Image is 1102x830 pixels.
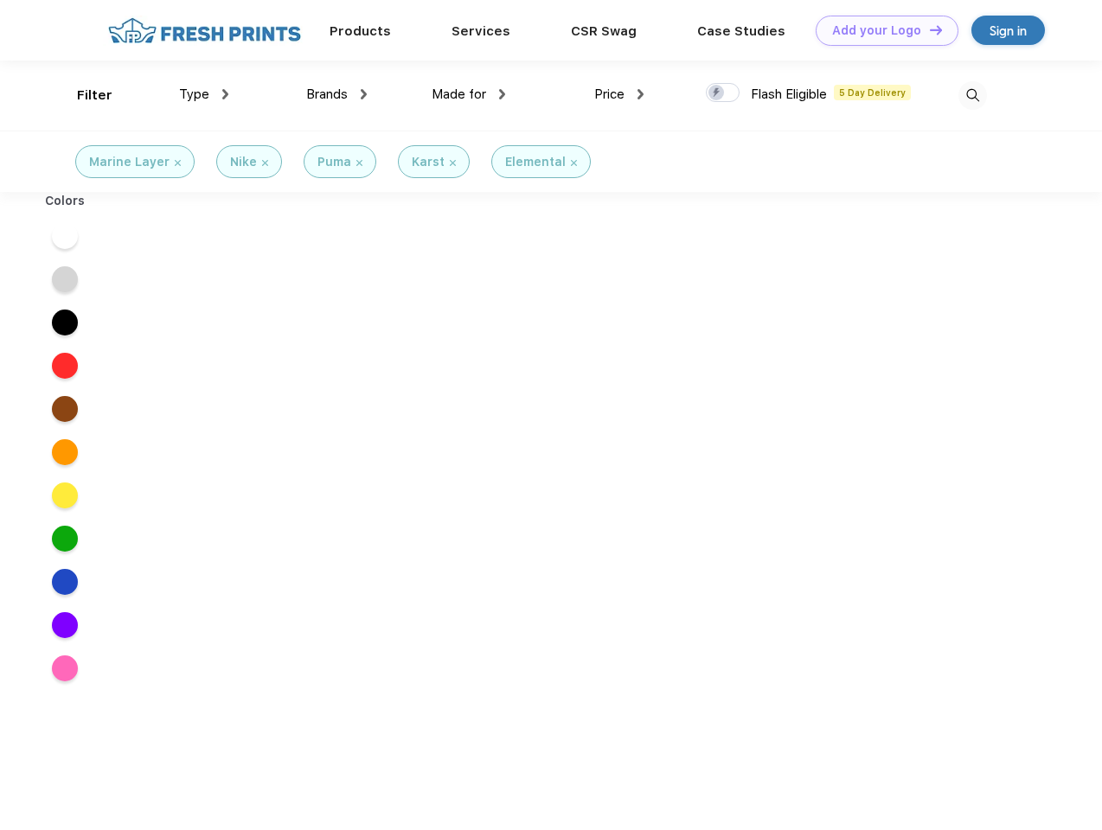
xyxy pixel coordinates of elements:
[499,89,505,99] img: dropdown.png
[452,23,510,39] a: Services
[175,160,181,166] img: filter_cancel.svg
[971,16,1045,45] a: Sign in
[89,153,170,171] div: Marine Layer
[505,153,566,171] div: Elemental
[832,23,921,38] div: Add your Logo
[32,192,99,210] div: Colors
[930,25,942,35] img: DT
[77,86,112,105] div: Filter
[306,86,348,102] span: Brands
[179,86,209,102] span: Type
[450,160,456,166] img: filter_cancel.svg
[262,160,268,166] img: filter_cancel.svg
[317,153,351,171] div: Puma
[637,89,644,99] img: dropdown.png
[356,160,362,166] img: filter_cancel.svg
[222,89,228,99] img: dropdown.png
[751,86,827,102] span: Flash Eligible
[361,89,367,99] img: dropdown.png
[103,16,306,46] img: fo%20logo%202.webp
[432,86,486,102] span: Made for
[571,23,637,39] a: CSR Swag
[594,86,625,102] span: Price
[571,160,577,166] img: filter_cancel.svg
[990,21,1027,41] div: Sign in
[330,23,391,39] a: Products
[230,153,257,171] div: Nike
[834,85,911,100] span: 5 Day Delivery
[958,81,987,110] img: desktop_search.svg
[412,153,445,171] div: Karst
